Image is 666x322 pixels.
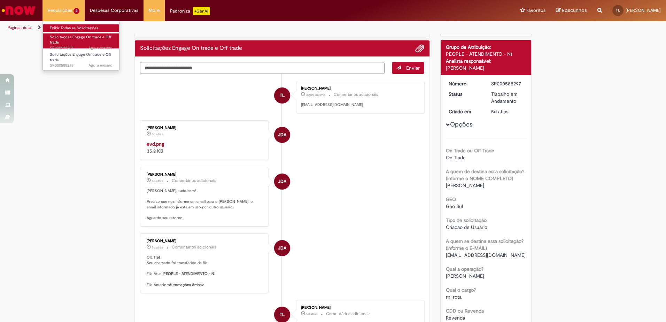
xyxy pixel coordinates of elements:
[301,86,417,91] div: [PERSON_NAME]
[446,287,476,293] b: Qual o cargo?
[152,179,163,183] time: 26/09/2025 11:04:51
[43,51,119,66] a: Aberto SR000588298 : Solicitações Engage On trade e Off trade
[88,63,113,68] time: 30/09/2025 17:40:51
[152,132,163,136] time: 26/09/2025 11:04:56
[491,108,508,115] span: 5d atrás
[274,174,290,190] div: Jessica De Andrade
[446,44,526,51] div: Grupo de Atribuição:
[193,7,210,15] p: +GenAi
[491,108,508,115] time: 26/09/2025 09:21:34
[334,92,378,98] small: Comentários adicionais
[616,8,620,13] span: TL
[50,45,113,51] span: SR000588297
[147,255,263,287] p: Olá, , Seu chamado foi transferido de fila. Fila Atual: Fila Anterior:
[326,311,371,317] small: Comentários adicionais
[147,140,263,154] div: 35.2 KB
[392,62,424,74] button: Enviar
[140,62,385,74] textarea: Digite sua mensagem aqui...
[446,203,463,209] span: Geo Sul
[301,102,417,108] p: [EMAIL_ADDRESS][DOMAIN_NAME]
[50,34,111,45] span: Solicitações Engage On trade e Off trade
[446,224,487,230] span: Criação de Usuário
[446,252,526,258] span: [EMAIL_ADDRESS][DOMAIN_NAME]
[43,33,119,48] a: Aberto SR000588297 : Solicitações Engage On trade e Off trade
[88,63,113,68] span: Agora mesmo
[50,63,113,68] span: SR000588298
[172,244,216,250] small: Comentários adicionais
[152,245,163,250] time: 26/09/2025 11:03:41
[278,173,286,190] span: JDA
[152,179,163,183] span: 5d atrás
[626,7,661,13] span: [PERSON_NAME]
[147,239,263,243] div: [PERSON_NAME]
[73,8,79,14] span: 2
[443,108,486,115] dt: Criado em
[274,127,290,143] div: Jessica De Andrade
[556,7,587,14] a: Rascunhos
[140,45,242,52] h2: Solicitações Engage On trade e Off trade Histórico de tíquete
[446,58,526,64] div: Analista responsável:
[278,240,286,256] span: JDA
[152,245,163,250] span: 5d atrás
[90,7,138,14] span: Despesas Corporativas
[446,294,462,300] span: rn_rota
[42,21,119,70] ul: Requisições
[8,25,32,30] a: Página inicial
[526,7,545,14] span: Favoritos
[88,45,113,51] time: 30/09/2025 17:41:17
[306,93,325,97] time: 30/09/2025 17:41:17
[306,93,325,97] span: Agora mesmo
[5,21,439,34] ul: Trilhas de página
[446,64,526,71] div: [PERSON_NAME]
[147,141,164,147] a: evd.png
[415,44,424,53] button: Adicionar anexos
[301,306,417,310] div: [PERSON_NAME]
[446,315,465,321] span: Revenda
[446,266,483,272] b: Qual a operação?
[280,87,285,104] span: TL
[147,172,263,177] div: [PERSON_NAME]
[274,87,290,103] div: Tieli Dutra Leitemberger
[562,7,587,14] span: Rascunhos
[446,273,484,279] span: [PERSON_NAME]
[147,188,263,221] p: [PERSON_NAME], tudo bem? Preciso que nos informe um email para o [PERSON_NAME], o email informado...
[443,80,486,87] dt: Número
[274,240,290,256] div: Jessica De Andrade
[170,7,210,15] div: Padroniza
[48,7,72,14] span: Requisições
[446,182,484,189] span: [PERSON_NAME]
[306,312,317,316] time: 26/09/2025 09:38:21
[446,154,466,161] span: On Trade
[50,52,111,63] span: Solicitações Engage On trade e Off trade
[446,217,487,223] b: Tipo de solicitação
[154,255,161,260] b: Tieli
[172,178,216,184] small: Comentários adicionais
[163,271,216,276] b: PEOPLE - ATENDIMENTO - N1
[169,282,204,287] b: Automações Ambev
[446,196,456,202] b: GEO
[443,91,486,98] dt: Status
[446,147,494,154] b: On Trade ou Off Trade
[446,308,484,314] b: CDD ou Revenda
[1,3,37,17] img: ServiceNow
[446,168,524,182] b: A quem de destina essa solicitação? (Informe o NOME COMPLETO)
[43,24,119,32] a: Exibir Todas as Solicitações
[306,312,317,316] span: 5d atrás
[278,127,286,143] span: JDA
[491,91,524,105] div: Trabalho em Andamento
[491,80,524,87] div: SR000588297
[149,7,160,14] span: More
[446,238,524,251] b: A quem se destina essa solicitação? (Informe o E-MAIL)
[406,65,420,71] span: Enviar
[446,51,526,58] div: PEOPLE - ATENDIMENTO - N1
[152,132,163,136] span: 5d atrás
[88,45,113,51] span: Agora mesmo
[491,108,524,115] div: 26/09/2025 09:21:34
[147,126,263,130] div: [PERSON_NAME]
